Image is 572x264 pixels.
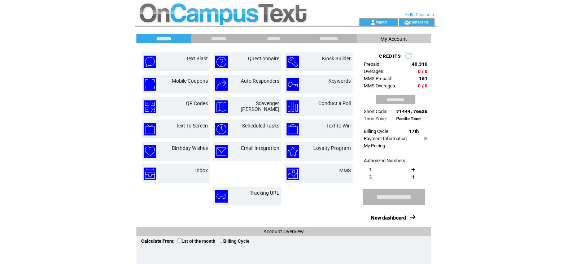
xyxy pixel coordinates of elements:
[250,190,279,196] a: Tracking URL
[144,100,156,113] img: qr-codes.png
[287,123,299,135] img: text-to-win.png
[364,83,396,88] span: MMS Overages:
[177,238,182,243] input: 1st of the month
[172,78,208,84] a: Mobile Coupons
[369,167,373,172] span: 1.
[410,20,429,24] a: contact us
[186,100,208,106] a: QR Codes
[371,215,406,221] a: New dashboard
[215,123,228,135] img: scheduled-tasks.png
[418,83,428,88] span: 0 / 0
[326,123,351,129] a: Text to Win
[380,36,407,42] span: My Account
[241,145,279,151] a: Email Integration
[144,56,156,68] img: text-blast.png
[186,56,208,61] a: Text Blast
[364,61,380,67] span: Prepaid:
[144,123,156,135] img: text-to-screen.png
[248,56,279,61] a: Questionnaire
[215,145,228,158] img: email-integration.png
[404,20,410,25] img: contact_us_icon.gif
[364,143,385,148] a: My Pricing
[219,239,249,244] label: Billing Cycle
[141,238,175,244] span: Calculate From:
[263,229,304,234] span: Account Overview
[215,100,228,113] img: scavenger-hunt.png
[364,116,387,121] span: Time Zone:
[144,78,156,91] img: mobile-coupons.png
[379,53,401,59] span: CREDITS
[396,109,428,114] span: 71444, 76626
[313,145,351,151] a: Loyalty Program
[215,56,228,68] img: questionnaire.png
[419,76,428,81] span: 161
[322,56,351,61] a: Kiosk Builder
[195,168,208,173] a: Inbox
[172,145,208,151] a: Birthday Wishes
[318,100,351,106] a: Conduct a Poll
[242,123,279,129] a: Scheduled Tasks
[328,78,351,84] a: Keywords
[409,129,419,134] span: 17th
[418,69,428,74] span: 0 / 0
[287,145,299,158] img: loyalty-program.png
[364,109,387,114] span: Short Code:
[215,190,228,203] img: tracking-url.png
[364,69,384,74] span: Overages:
[241,100,279,112] a: Scavenger [PERSON_NAME]
[177,239,215,244] label: 1st of the month
[364,76,392,81] span: MMS Prepaid:
[396,116,421,121] span: Pacific Time
[339,168,351,173] a: MMS
[176,123,208,129] a: Text To Screen
[364,158,406,163] span: Authorized Numbers:
[144,145,156,158] img: birthday-wishes.png
[364,129,389,134] span: Billing Cycle:
[364,136,407,141] a: Payment Information
[215,78,228,91] img: auto-responders.png
[287,78,299,91] img: keywords.png
[422,137,427,140] img: help.gif
[287,100,299,113] img: conduct-a-poll.png
[241,78,279,84] a: Auto Responders
[287,56,299,68] img: kiosk-builder.png
[370,20,376,25] img: account_icon.gif
[219,238,223,243] input: Billing Cycle
[376,20,387,24] a: logout
[369,174,373,179] span: 2.
[412,61,428,67] span: 40,310
[405,12,434,17] span: Hello Cascadia
[287,168,299,180] img: mms.png
[144,168,156,180] img: inbox.png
